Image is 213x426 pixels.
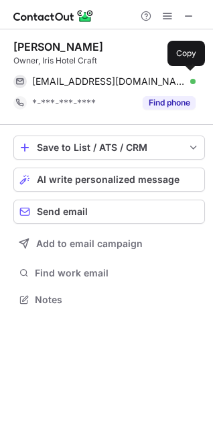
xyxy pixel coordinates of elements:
[13,232,205,256] button: Add to email campaign
[143,96,196,110] button: Reveal Button
[35,294,200,306] span: Notes
[13,8,94,24] img: ContactOut v5.3.10
[37,142,182,153] div: Save to List / ATS / CRM
[13,290,205,309] button: Notes
[35,267,200,279] span: Find work email
[13,40,103,53] div: [PERSON_NAME]
[36,238,143,249] span: Add to email campaign
[13,136,205,160] button: save-profile-one-click
[13,168,205,192] button: AI write personalized message
[13,264,205,282] button: Find work email
[13,200,205,224] button: Send email
[13,55,205,67] div: Owner, Iris Hotel Craft
[37,206,88,217] span: Send email
[32,75,186,87] span: [EMAIL_ADDRESS][DOMAIN_NAME]
[37,174,180,185] span: AI write personalized message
